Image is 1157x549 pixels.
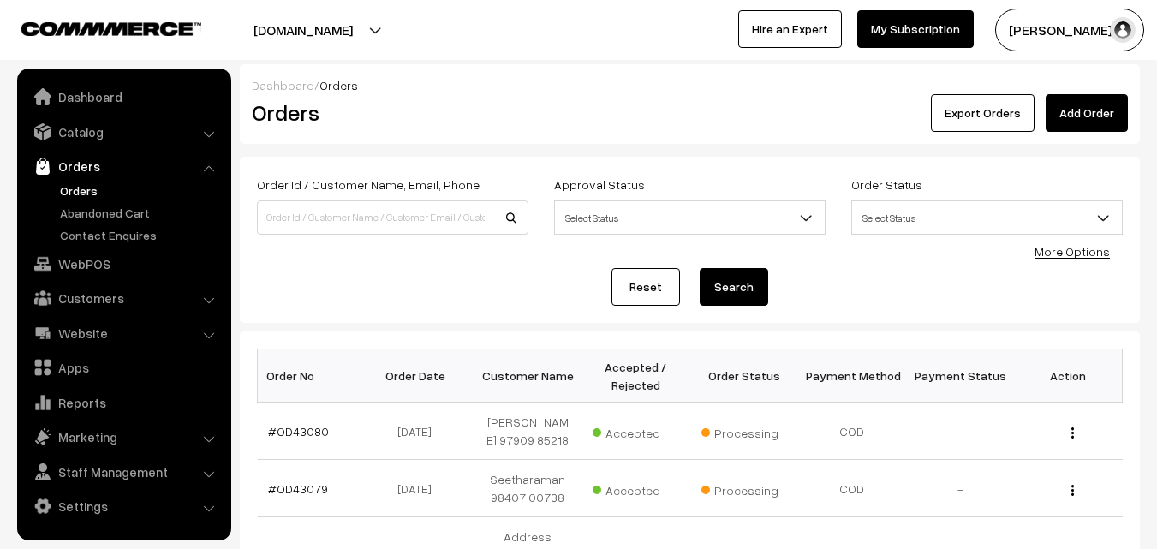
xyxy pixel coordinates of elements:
a: Abandoned Cart [56,204,225,222]
label: Order Id / Customer Name, Email, Phone [257,176,480,194]
label: Approval Status [554,176,645,194]
button: Export Orders [931,94,1035,132]
button: Search [700,268,768,306]
a: Dashboard [252,78,314,92]
th: Payment Method [798,349,906,403]
a: Contact Enquires [56,226,225,244]
th: Customer Name [474,349,581,403]
h2: Orders [252,99,527,126]
img: Menu [1071,485,1074,496]
span: Select Status [851,200,1123,235]
button: [DOMAIN_NAME] [194,9,413,51]
th: Accepted / Rejected [581,349,689,403]
td: - [906,460,1014,517]
input: Order Id / Customer Name / Customer Email / Customer Phone [257,200,528,235]
td: COD [798,460,906,517]
td: [DATE] [366,460,474,517]
a: Staff Management [21,457,225,487]
td: [PERSON_NAME] 97909 85218 [474,403,581,460]
a: #OD43079 [268,481,328,496]
td: - [906,403,1014,460]
a: WebPOS [21,248,225,279]
th: Order No [258,349,366,403]
a: Apps [21,352,225,383]
th: Payment Status [906,349,1014,403]
td: [DATE] [366,403,474,460]
a: More Options [1035,244,1110,259]
a: Website [21,318,225,349]
a: Dashboard [21,81,225,112]
span: Processing [701,420,787,442]
span: Orders [319,78,358,92]
a: COMMMERCE [21,17,171,38]
img: user [1110,17,1136,43]
a: Catalog [21,116,225,147]
label: Order Status [851,176,922,194]
th: Order Status [690,349,798,403]
a: Reports [21,387,225,418]
a: Hire an Expert [738,10,842,48]
a: Add Order [1046,94,1128,132]
td: Seetharaman 98407 00738 [474,460,581,517]
span: Accepted [593,420,678,442]
span: Select Status [554,200,826,235]
a: Marketing [21,421,225,452]
a: Settings [21,491,225,522]
span: Accepted [593,477,678,499]
a: Orders [21,151,225,182]
span: Select Status [555,203,825,233]
span: Select Status [852,203,1122,233]
img: COMMMERCE [21,22,201,35]
a: Orders [56,182,225,200]
a: Reset [611,268,680,306]
td: COD [798,403,906,460]
span: Processing [701,477,787,499]
th: Action [1014,349,1122,403]
div: / [252,76,1128,94]
a: Customers [21,283,225,313]
a: #OD43080 [268,424,329,439]
a: My Subscription [857,10,974,48]
button: [PERSON_NAME] s… [995,9,1144,51]
th: Order Date [366,349,474,403]
img: Menu [1071,427,1074,439]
